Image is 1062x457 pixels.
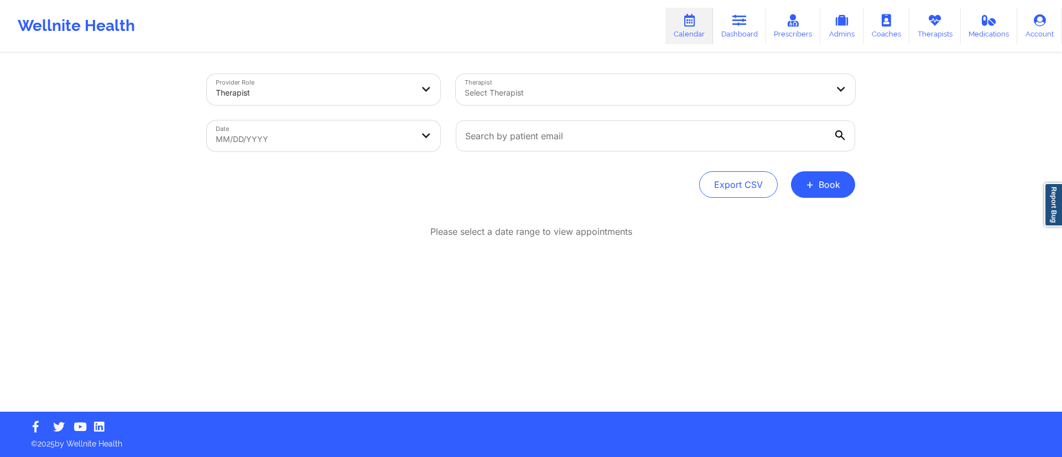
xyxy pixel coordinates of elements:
[665,8,713,44] a: Calendar
[1017,8,1062,44] a: Account
[216,81,413,105] div: Therapist
[1044,183,1062,227] a: Report Bug
[766,8,821,44] a: Prescribers
[820,8,863,44] a: Admins
[699,171,778,198] button: Export CSV
[961,8,1018,44] a: Medications
[23,430,1039,449] p: © 2025 by Wellnite Health
[430,225,632,238] p: Please select a date range to view appointments
[713,8,766,44] a: Dashboard
[863,8,909,44] a: Coaches
[909,8,961,44] a: Therapists
[456,120,855,151] input: Search by patient email
[806,181,814,187] span: +
[791,171,855,198] button: +Book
